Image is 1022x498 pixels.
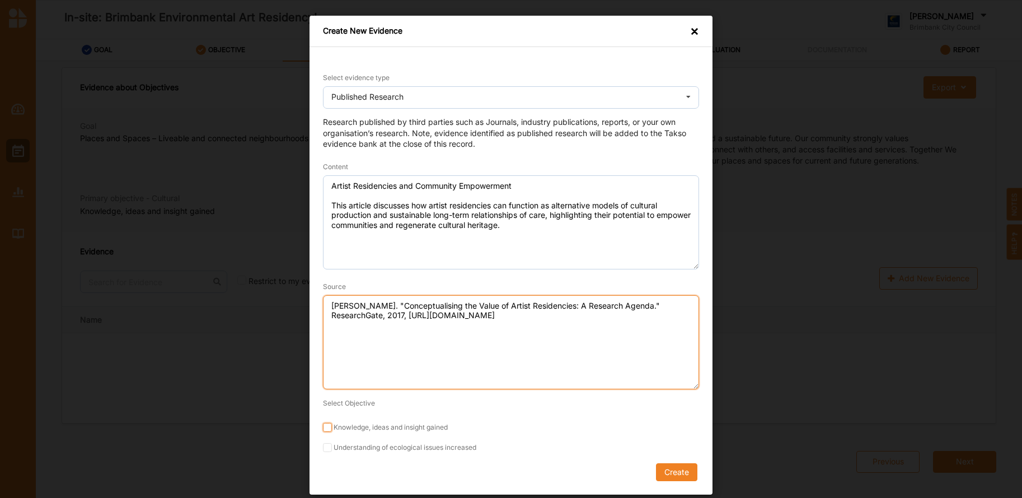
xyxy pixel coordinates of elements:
span: Content [323,162,348,171]
div: Create New Evidence [323,26,402,39]
div: × [690,26,699,39]
label: Select Objective [323,398,375,408]
label: Select evidence type [323,73,390,82]
input: Knowledge, ideas and insight gained [323,423,332,432]
input: Understanding of ecological issues increased [323,443,332,452]
button: Create [656,463,697,481]
div: Research published by third parties such as Journals, industry publications, reports, or your own... [323,117,699,150]
div: Published Research [331,93,404,101]
textarea: [PERSON_NAME]. "Conceptualising the Value of Artist Residencies: A Research Agenda." ResearchGate... [323,295,699,389]
textarea: Artist Residencies and Community Empowerment This article discusses how artist residencies can fu... [323,175,699,269]
label: Understanding of ecological issues increased [323,443,699,452]
label: Knowledge, ideas and insight gained [323,423,699,432]
span: Source [323,282,346,291]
